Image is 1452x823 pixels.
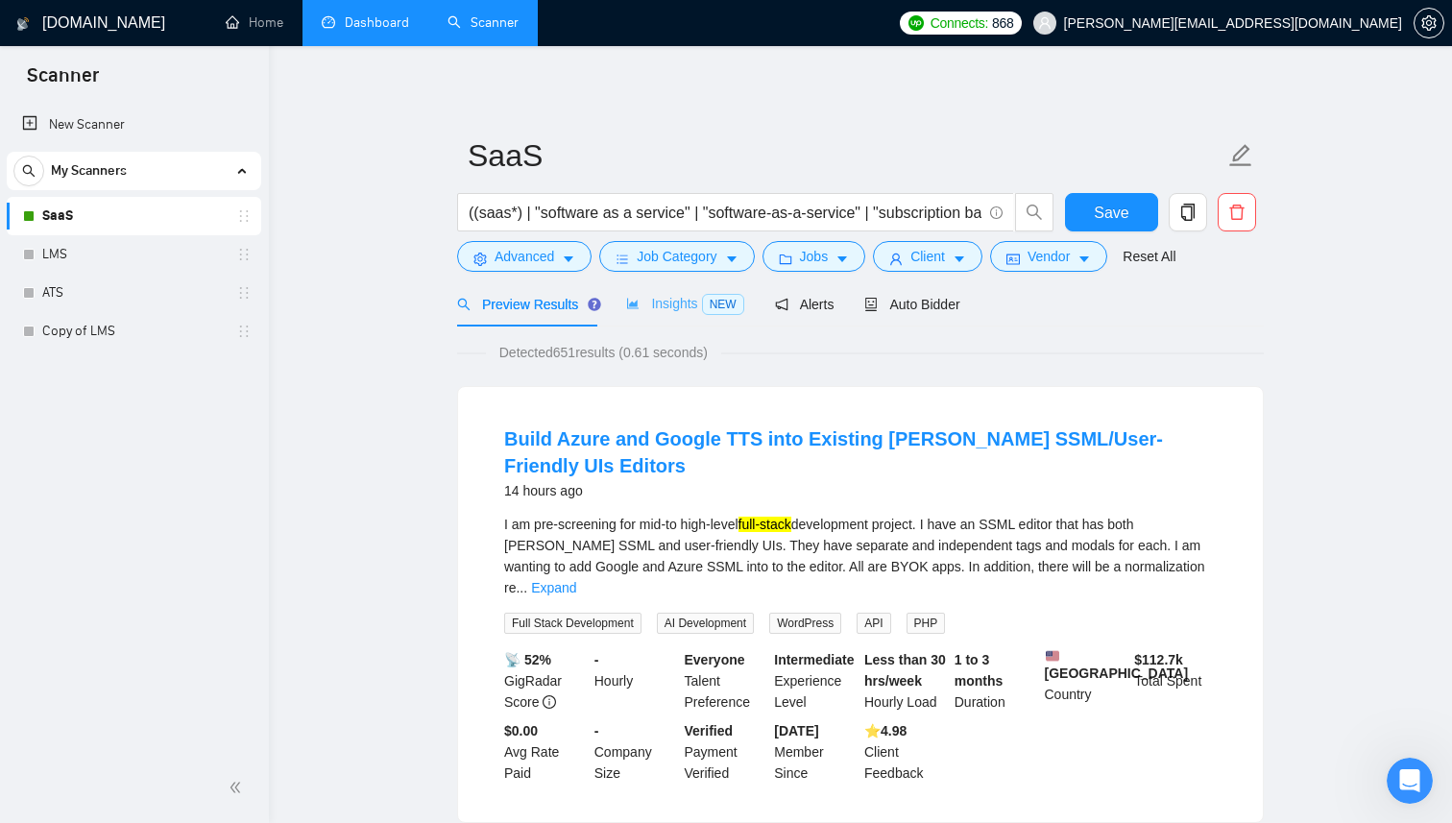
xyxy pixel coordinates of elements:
[910,246,945,267] span: Client
[1415,15,1443,31] span: setting
[1228,143,1253,168] span: edit
[1414,8,1444,38] button: setting
[226,14,283,31] a: homeHome
[42,312,225,351] a: Copy of LMS
[1016,204,1053,221] span: search
[770,720,860,784] div: Member Since
[42,274,225,312] a: ATS
[779,252,792,266] span: folder
[457,241,592,272] button: settingAdvancedcaret-down
[637,246,716,267] span: Job Category
[1065,193,1158,231] button: Save
[448,14,519,31] a: searchScanner
[770,649,860,713] div: Experience Level
[22,106,246,144] a: New Scanner
[681,649,771,713] div: Talent Preference
[835,252,849,266] span: caret-down
[591,649,681,713] div: Hourly
[1414,15,1444,31] a: setting
[907,613,946,634] span: PHP
[864,297,959,312] span: Auto Bidder
[1045,649,1189,681] b: [GEOGRAPHIC_DATA]
[992,12,1013,34] span: 868
[14,164,43,178] span: search
[504,428,1163,476] a: Build Azure and Google TTS into Existing [PERSON_NAME] SSML/User-Friendly UIs Editors
[1134,652,1183,667] b: $ 112.7k
[889,252,903,266] span: user
[1387,758,1433,804] iframe: Intercom live chat
[1006,252,1020,266] span: idcard
[457,297,595,312] span: Preview Results
[504,479,1217,502] div: 14 hours ago
[864,723,907,738] b: ⭐️ 4.98
[931,12,988,34] span: Connects:
[473,252,487,266] span: setting
[594,652,599,667] b: -
[857,613,890,634] span: API
[543,695,556,709] span: info-circle
[1123,246,1175,267] a: Reset All
[7,152,261,351] li: My Scanners
[990,206,1003,219] span: info-circle
[951,649,1041,713] div: Duration
[51,152,127,190] span: My Scanners
[16,9,30,39] img: logo
[762,241,866,272] button: folderJobscaret-down
[500,720,591,784] div: Avg Rate Paid
[229,778,248,797] span: double-left
[1077,252,1091,266] span: caret-down
[626,297,640,310] span: area-chart
[725,252,738,266] span: caret-down
[504,723,538,738] b: $0.00
[12,61,114,102] span: Scanner
[657,613,754,634] span: AI Development
[562,252,575,266] span: caret-down
[468,132,1224,180] input: Scanner name...
[616,252,629,266] span: bars
[531,580,576,595] a: Expand
[1015,193,1053,231] button: search
[236,285,252,301] span: holder
[457,298,471,311] span: search
[1170,204,1206,221] span: copy
[1169,193,1207,231] button: copy
[1094,201,1128,225] span: Save
[594,723,599,738] b: -
[681,720,771,784] div: Payment Verified
[990,241,1107,272] button: idcardVendorcaret-down
[500,649,591,713] div: GigRadar Score
[774,652,854,667] b: Intermediate
[42,197,225,235] a: SaaS
[516,580,527,595] span: ...
[1219,204,1255,221] span: delete
[685,652,745,667] b: Everyone
[738,517,791,532] mark: full-stack
[504,613,641,634] span: Full Stack Development
[953,252,966,266] span: caret-down
[486,342,721,363] span: Detected 651 results (0.61 seconds)
[860,720,951,784] div: Client Feedback
[504,652,551,667] b: 📡 52%
[774,723,818,738] b: [DATE]
[1038,16,1052,30] span: user
[873,241,982,272] button: userClientcaret-down
[1130,649,1221,713] div: Total Spent
[42,235,225,274] a: LMS
[1041,649,1131,713] div: Country
[586,296,603,313] div: Tooltip anchor
[236,247,252,262] span: holder
[908,15,924,31] img: upwork-logo.png
[591,720,681,784] div: Company Size
[322,14,409,31] a: dashboardDashboard
[685,723,734,738] b: Verified
[236,324,252,339] span: holder
[7,106,261,144] li: New Scanner
[955,652,1004,689] b: 1 to 3 months
[504,514,1217,598] div: I am pre-screening for mid-to high-level development project. I have an SSML editor that has both...
[626,296,743,311] span: Insights
[469,201,981,225] input: Search Freelance Jobs...
[236,208,252,224] span: holder
[864,652,946,689] b: Less than 30 hrs/week
[599,241,754,272] button: barsJob Categorycaret-down
[800,246,829,267] span: Jobs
